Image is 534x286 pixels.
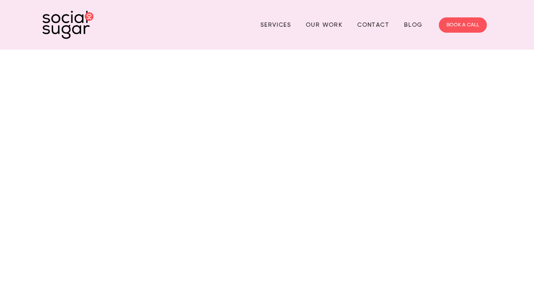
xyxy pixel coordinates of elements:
a: Services [260,18,291,31]
a: Our Work [306,18,342,31]
a: Blog [404,18,423,31]
a: Contact [357,18,389,31]
img: SocialSugar [42,11,93,39]
a: BOOK A CALL [439,17,487,33]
